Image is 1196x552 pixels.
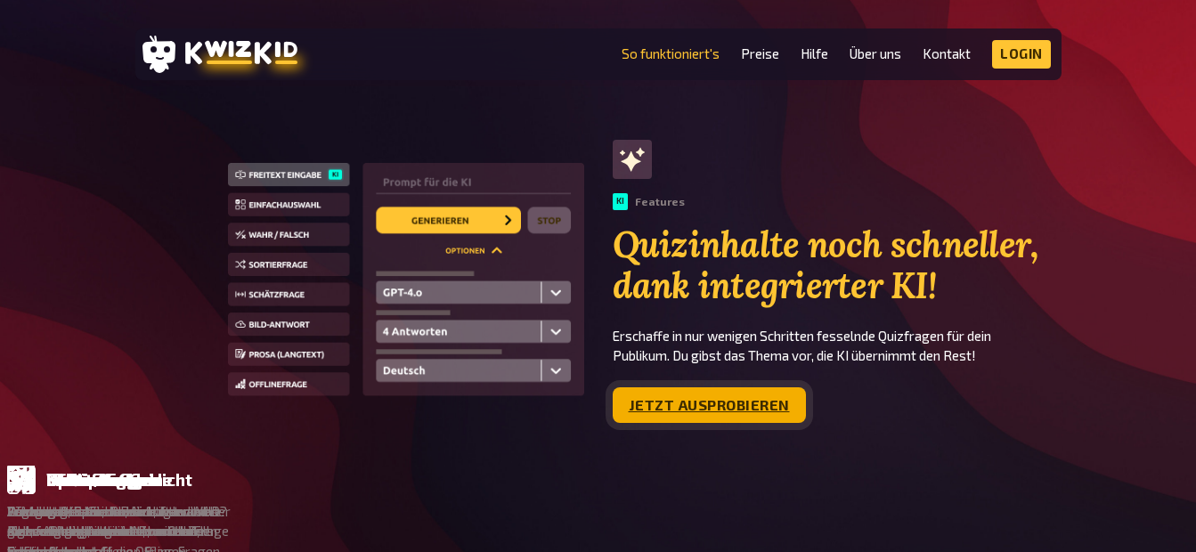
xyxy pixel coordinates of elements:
a: Login [992,40,1051,69]
div: KI [613,193,628,209]
p: Erschaffe in nur wenigen Schritten fesselnde Quizfragen für dein Publikum. Du gibst das Thema vor... [613,326,1062,366]
a: Jetzt ausprobieren [613,387,806,423]
div: Multiple Choice [395,470,521,490]
div: Features [613,193,685,209]
a: Kontakt [923,46,971,61]
h2: Quizinhalte noch schneller, dank integrierter KI! [613,224,1062,306]
div: Schätzfrage [156,470,257,490]
div: Sortierfrage [634,470,737,490]
img: Freetext AI [228,163,584,401]
a: Über uns [850,46,901,61]
a: So funktioniert's [622,46,720,61]
a: Hilfe [801,46,828,61]
div: Freitext / Gedicht [874,470,1020,490]
a: Preise [741,46,779,61]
